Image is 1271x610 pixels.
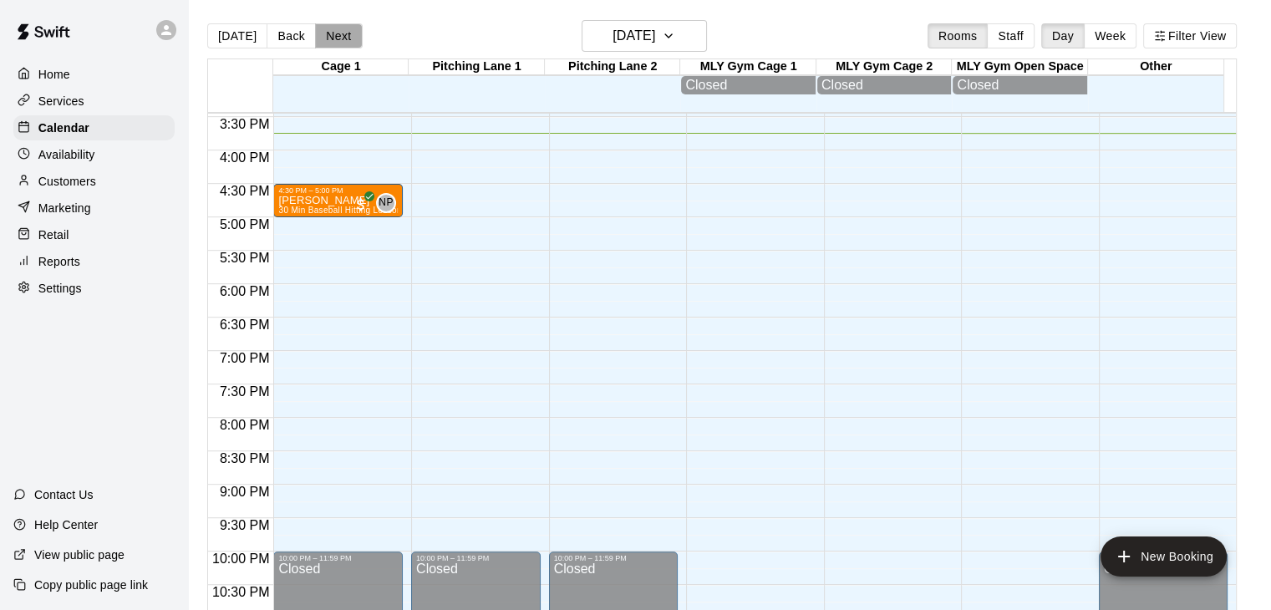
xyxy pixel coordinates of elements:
div: Pitching Lane 1 [409,59,545,75]
span: 4:30 PM [216,184,274,198]
span: 9:00 PM [216,485,274,499]
span: 5:30 PM [216,251,274,265]
div: Pitching Lane 2 [545,59,681,75]
button: Day [1041,23,1085,48]
button: add [1101,536,1227,577]
div: Closed [685,78,811,93]
span: 9:30 PM [216,518,274,532]
span: 7:30 PM [216,384,274,399]
span: NP [379,195,393,211]
div: Cage 1 [273,59,409,75]
button: Rooms [928,23,988,48]
p: Reports [38,253,80,270]
span: 6:30 PM [216,318,274,332]
span: 10:00 PM [208,552,273,566]
span: 5:00 PM [216,217,274,231]
div: Closed [957,78,1083,93]
a: Services [13,89,175,114]
span: 8:00 PM [216,418,274,432]
a: Retail [13,222,175,247]
p: Services [38,93,84,109]
div: MLY Gym Cage 1 [680,59,816,75]
p: Contact Us [34,486,94,503]
div: 4:30 PM – 5:00 PM: Charlie Cullen [273,184,403,217]
span: 8:30 PM [216,451,274,465]
a: Marketing [13,196,175,221]
div: 10:00 PM – 11:59 PM [554,554,674,562]
button: Next [315,23,362,48]
div: MLY Gym Cage 2 [816,59,953,75]
a: Home [13,62,175,87]
p: Marketing [38,200,91,216]
div: 10:00 PM – 11:59 PM [278,554,398,562]
p: Availability [38,146,95,163]
span: Nate Parkyn [383,193,396,213]
div: 4:30 PM – 5:00 PM [278,186,398,195]
a: Availability [13,142,175,167]
a: Settings [13,276,175,301]
p: Calendar [38,119,89,136]
span: 7:00 PM [216,351,274,365]
p: Customers [38,173,96,190]
button: [DATE] [207,23,267,48]
span: 30 Min Baseball Hitting Lesson [278,206,401,215]
p: Home [38,66,70,83]
a: Customers [13,169,175,194]
span: 4:00 PM [216,150,274,165]
span: 6:00 PM [216,284,274,298]
button: Staff [987,23,1035,48]
span: All customers have paid [353,196,369,213]
button: Filter View [1143,23,1237,48]
span: 3:30 PM [216,117,274,131]
p: Settings [38,280,82,297]
button: [DATE] [582,20,707,52]
a: Calendar [13,115,175,140]
button: Week [1084,23,1136,48]
div: Other [1088,59,1224,75]
div: Closed [821,78,948,93]
p: Help Center [34,516,98,533]
div: Nate Parkyn [376,193,396,213]
button: Back [267,23,316,48]
p: Copy public page link [34,577,148,593]
span: 10:30 PM [208,585,273,599]
p: Retail [38,226,69,243]
h6: [DATE] [613,24,655,48]
div: 10:00 PM – 11:59 PM [416,554,536,562]
div: MLY Gym Open Space [952,59,1088,75]
p: View public page [34,546,125,563]
a: Reports [13,249,175,274]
